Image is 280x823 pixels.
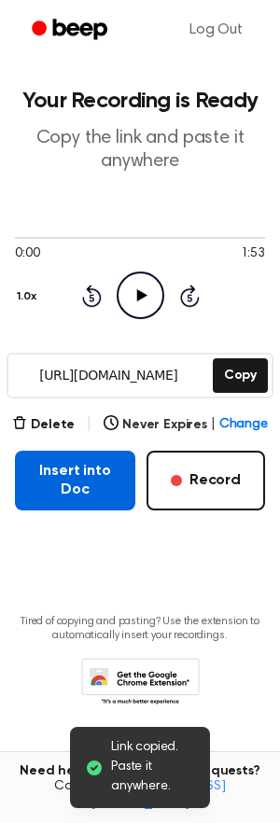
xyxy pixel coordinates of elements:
span: Link copied. Paste it anywhere. [111,738,195,797]
span: Contact us [11,779,269,812]
button: Record [147,451,265,510]
button: 1.0x [15,281,43,313]
button: Insert into Doc [15,451,135,510]
span: Change [219,415,268,435]
a: Beep [19,12,124,49]
span: | [211,415,216,435]
p: Tired of copying and pasting? Use the extension to automatically insert your recordings. [15,615,265,643]
span: 0:00 [15,244,39,264]
h1: Your Recording is Ready [15,90,265,112]
span: 1:53 [241,244,265,264]
button: Copy [213,358,268,393]
span: | [86,413,92,436]
a: [EMAIL_ADDRESS][DOMAIN_NAME] [91,780,226,810]
p: Copy the link and paste it anywhere [15,127,265,174]
button: Never Expires|Change [104,415,268,435]
a: Log Out [171,7,261,52]
button: Delete [12,415,75,435]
